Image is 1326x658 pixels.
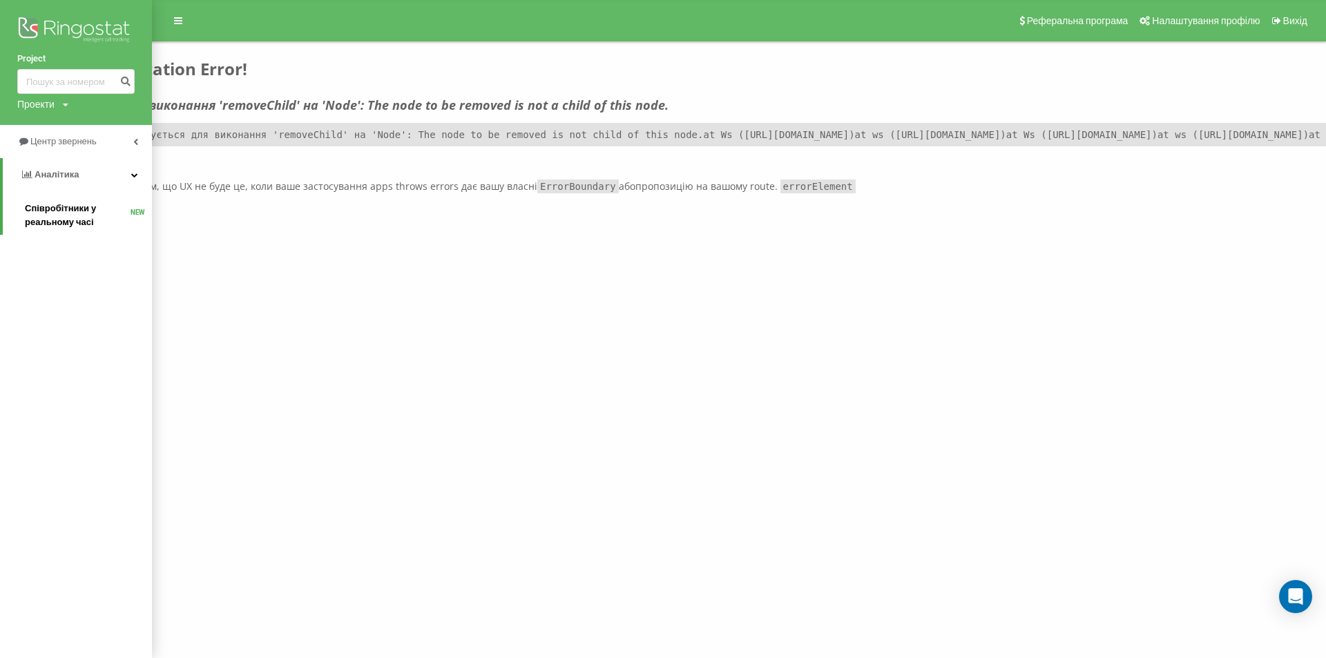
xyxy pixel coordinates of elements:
font: at ws ([URL][DOMAIN_NAME]) [1157,129,1309,140]
font: Проекти [17,99,55,110]
a: Співробітники у реальному часіNEW [25,196,152,235]
img: Ringostat logo [17,14,135,48]
font: at Ws ([URL][DOMAIN_NAME]) [703,129,854,140]
font: пропозицію на вашому route. [635,180,778,193]
font: Реферальна програма [1027,15,1128,26]
font: Центр звернень [30,136,97,146]
font: Аналітика [35,169,79,180]
font: Налаштування профілю [1152,15,1260,26]
font: at ws ([URL][DOMAIN_NAME]) [855,129,1006,140]
font: at Ws ([URL][DOMAIN_NAME]) [1006,129,1157,140]
font: або [619,180,635,193]
font: NEW [131,209,145,216]
font: Project [17,53,46,64]
a: Project [17,52,135,66]
font: Вихід [1283,15,1307,26]
font: Співробітники у реальному часі [25,203,96,227]
code: errorElement [780,180,856,193]
code: ErrorBoundary [537,180,619,193]
font: NotFoundError: Використовується для виконання 'removeChild' на 'Node': The node to be removed is ... [5,129,703,140]
a: Аналітика [3,158,152,191]
input: Пошук за номером [17,69,135,94]
div: Open Intercom Messenger [1279,580,1312,613]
